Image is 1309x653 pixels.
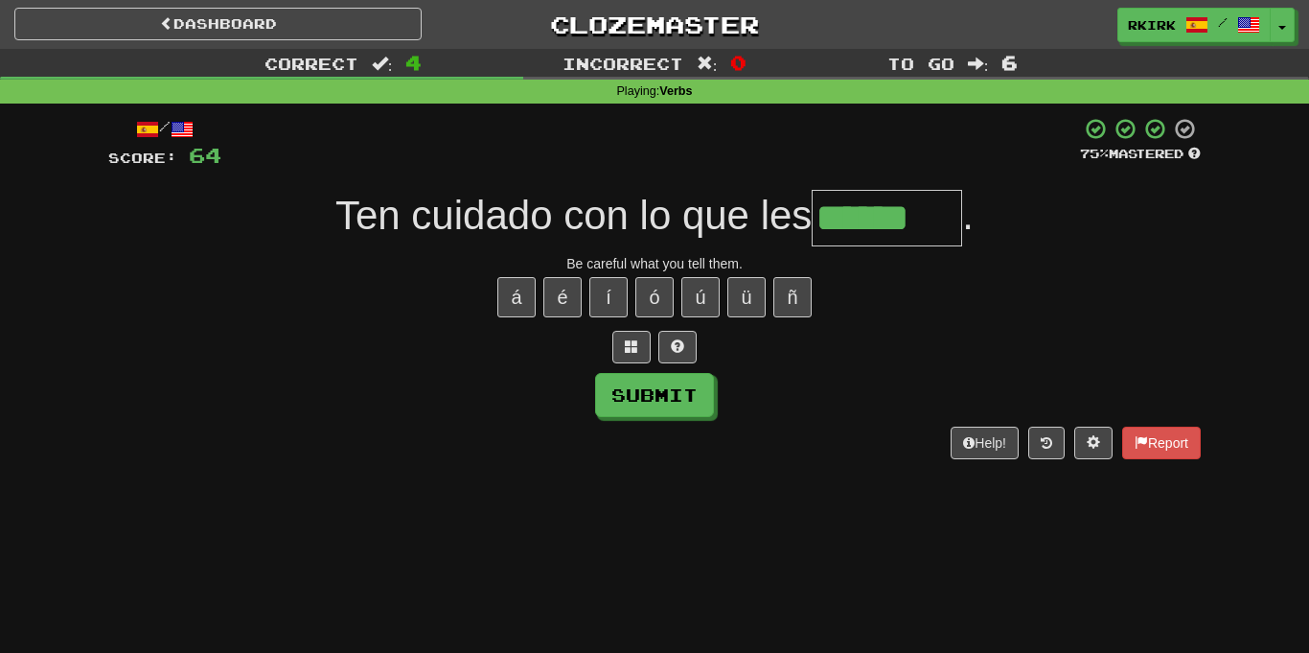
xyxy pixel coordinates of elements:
[1122,427,1201,459] button: Report
[335,193,812,238] span: Ten cuidado con lo que les
[1218,15,1228,29] span: /
[372,56,393,72] span: :
[108,150,177,166] span: Score:
[1001,51,1018,74] span: 6
[14,8,422,40] a: Dashboard
[1128,16,1176,34] span: rkirk
[405,51,422,74] span: 4
[697,56,718,72] span: :
[189,143,221,167] span: 64
[108,254,1201,273] div: Be careful what you tell them.
[730,51,746,74] span: 0
[887,54,954,73] span: To go
[1117,8,1271,42] a: rkirk /
[563,54,683,73] span: Incorrect
[773,277,812,317] button: ñ
[264,54,358,73] span: Correct
[962,193,974,238] span: .
[727,277,766,317] button: ü
[951,427,1019,459] button: Help!
[543,277,582,317] button: é
[635,277,674,317] button: ó
[497,277,536,317] button: á
[1080,146,1109,161] span: 75 %
[1080,146,1201,163] div: Mastered
[612,331,651,363] button: Switch sentence to multiple choice alt+p
[595,373,714,417] button: Submit
[1028,427,1065,459] button: Round history (alt+y)
[589,277,628,317] button: í
[108,117,221,141] div: /
[659,84,692,98] strong: Verbs
[658,331,697,363] button: Single letter hint - you only get 1 per sentence and score half the points! alt+h
[450,8,858,41] a: Clozemaster
[681,277,720,317] button: ú
[968,56,989,72] span: :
